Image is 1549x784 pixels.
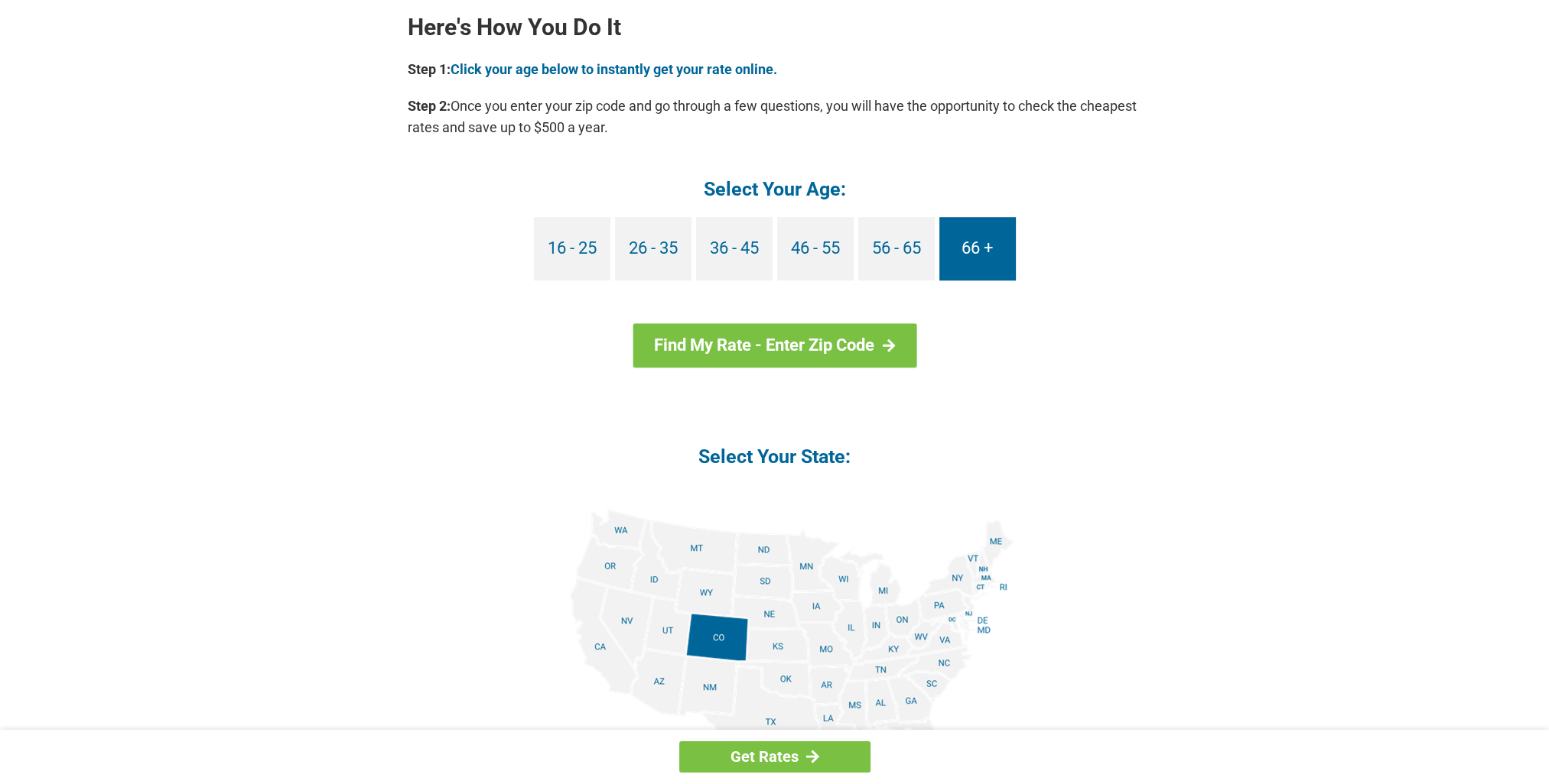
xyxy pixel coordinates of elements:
a: Find My Rate - Enter Zip Code [633,323,916,368]
h4: Select Your Age: [408,177,1142,202]
h2: Here's How You Do It [408,15,1142,40]
a: Get Rates [679,741,870,773]
a: 46 - 55 [777,217,854,280]
a: 66 + [939,217,1016,280]
a: 26 - 35 [615,217,692,280]
a: 16 - 25 [534,217,610,280]
p: Once you enter your zip code and go through a few questions, you will have the opportunity to che... [408,96,1142,138]
b: Step 2: [408,98,451,114]
h4: Select Your State: [408,444,1142,469]
a: 56 - 65 [858,217,935,280]
a: 36 - 45 [696,217,773,280]
a: Click your age below to instantly get your rate online. [451,61,777,77]
b: Step 1: [408,61,451,77]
